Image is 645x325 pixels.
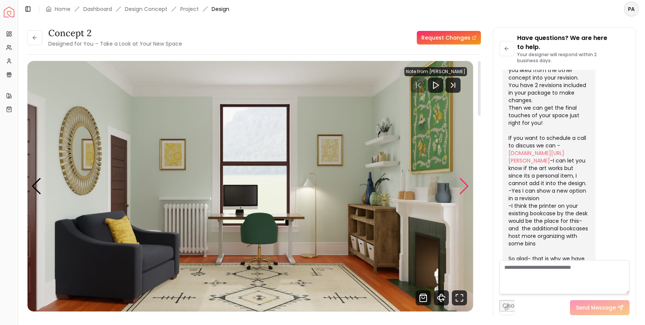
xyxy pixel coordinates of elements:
div: Hi great- glad you like it! Next steps- Pick your favorite Concept that you like the most pieces ... [508,21,588,270]
span: PA [625,2,638,16]
div: 1 / 5 [28,61,473,311]
img: Design Render 1 [28,61,473,311]
a: Spacejoy [4,7,14,17]
svg: Shop Products from this design [416,290,431,305]
svg: Play [431,81,440,90]
p: Your designer will respond within 2 business days. [517,52,630,64]
svg: Next Track [445,78,461,93]
div: Previous slide [31,178,41,195]
li: Design Concept [125,5,167,13]
a: Project [180,5,199,13]
p: Have questions? We are here to help. [517,34,630,52]
nav: breadcrumb [46,5,229,13]
a: [DOMAIN_NAME][URL][PERSON_NAME] [508,149,564,164]
small: Designed for You – Take a Look at Your New Space [48,40,182,48]
button: PA [624,2,639,17]
div: Next slide [459,178,469,195]
h3: Concept 2 [48,27,182,39]
span: Design [212,5,229,13]
div: Carousel [28,61,473,311]
svg: 360 View [434,290,449,305]
a: Home [55,5,71,13]
img: Spacejoy Logo [4,7,14,17]
svg: Fullscreen [452,290,467,305]
a: Request Changes [417,31,481,44]
a: Dashboard [83,5,112,13]
div: Note from [PERSON_NAME] [404,67,467,76]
